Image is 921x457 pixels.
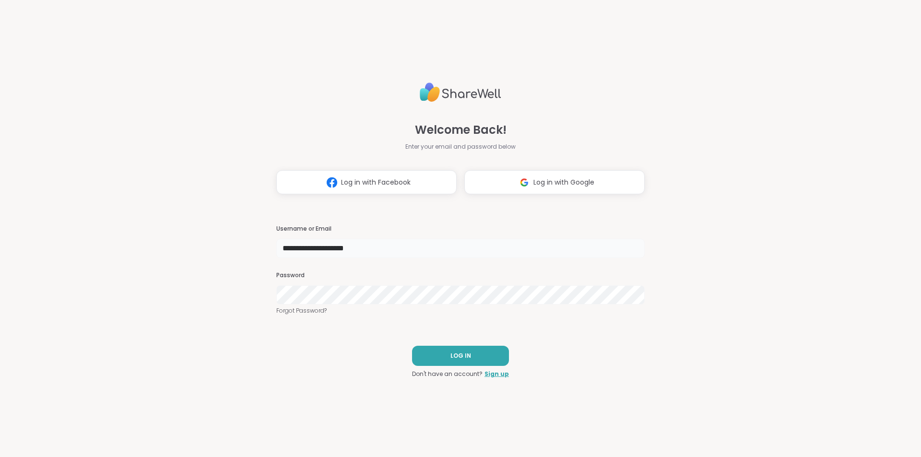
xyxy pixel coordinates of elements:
span: Log in with Google [533,177,594,187]
span: Welcome Back! [415,121,507,139]
button: Log in with Facebook [276,170,457,194]
button: LOG IN [412,346,509,366]
img: ShareWell Logomark [515,174,533,191]
img: ShareWell Logo [420,79,501,106]
img: ShareWell Logomark [323,174,341,191]
span: Log in with Facebook [341,177,411,187]
a: Sign up [484,370,509,378]
a: Forgot Password? [276,306,645,315]
h3: Password [276,271,645,280]
button: Log in with Google [464,170,645,194]
span: Don't have an account? [412,370,483,378]
span: LOG IN [450,352,471,360]
h3: Username or Email [276,225,645,233]
span: Enter your email and password below [405,142,516,151]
